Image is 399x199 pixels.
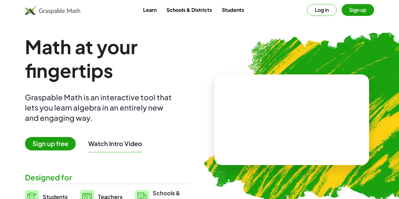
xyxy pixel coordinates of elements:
div: Graspable Math is an interactive tool that lets you learn algebra in an entirely new and engaging... [25,92,175,123]
a: Students [217,4,249,16]
a: Learn [138,4,161,16]
a: Schools & Districts [161,4,217,16]
button: Sign up [342,4,374,16]
h1: Math at your fingertips [25,35,190,82]
video: What is this? This is dynamic math notation. Dynamic math notation plays a central role in how Gr... [245,96,339,143]
button: Watch Intro Video [88,140,142,148]
button: Log in [307,4,337,16]
div: Designed for [25,172,190,182]
span: Sign up free [25,137,76,150]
